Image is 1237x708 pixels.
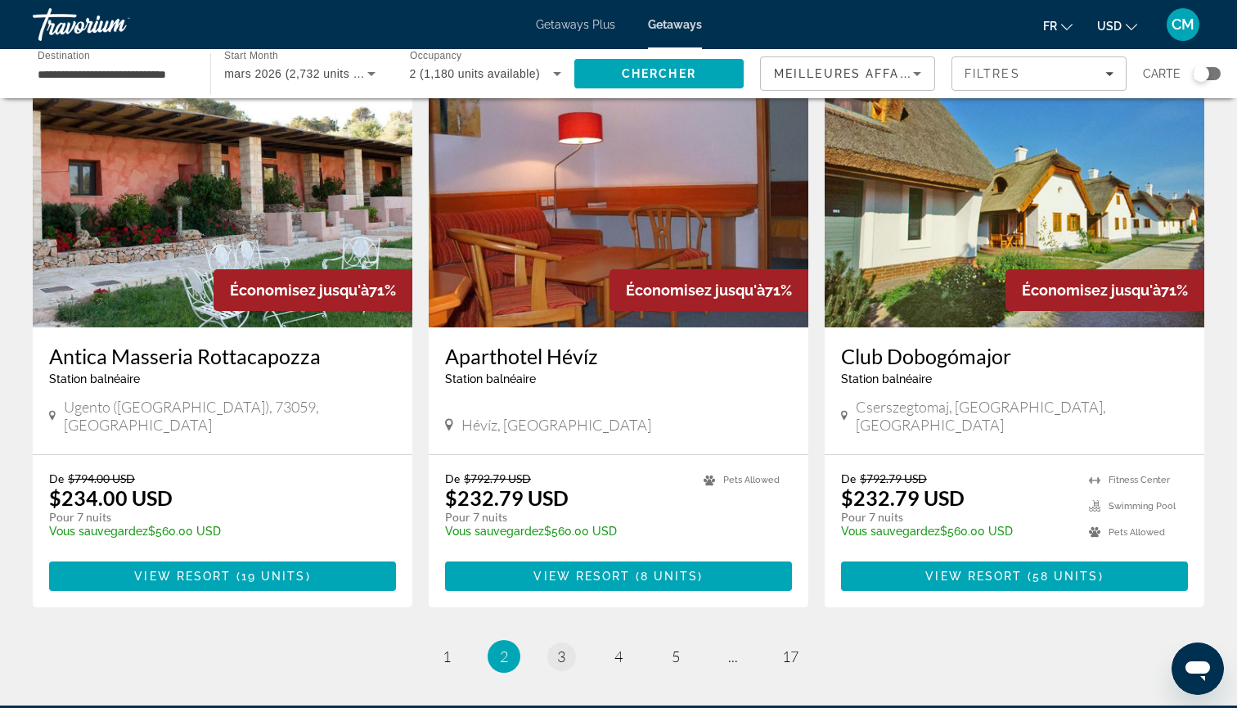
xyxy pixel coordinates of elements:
[64,398,396,434] span: Ugento ([GEOGRAPHIC_DATA]), 73059, [GEOGRAPHIC_DATA]
[445,525,544,538] span: Vous sauvegardez
[1022,570,1103,583] span: ( )
[1143,62,1181,85] span: Carte
[224,51,278,61] span: Start Month
[443,647,451,665] span: 1
[445,372,536,386] span: Station balnéaire
[1005,269,1204,311] div: 71%
[841,510,1073,525] p: Pour 7 nuits
[614,647,623,665] span: 4
[648,18,702,31] a: Getaways
[825,65,1204,327] img: Club Dobogómajor
[841,525,1073,538] p: $560.00 USD
[841,471,856,485] span: De
[49,561,396,591] button: View Resort(19 units)
[445,561,792,591] button: View Resort(8 units)
[841,344,1188,368] a: Club Dobogómajor
[1162,7,1204,42] button: User Menu
[38,50,90,61] span: Destination
[557,647,565,665] span: 3
[410,67,541,80] span: 2 (1,180 units available)
[610,269,808,311] div: 71%
[410,51,461,61] span: Occupancy
[49,471,64,485] span: De
[622,67,696,80] span: Chercher
[856,398,1188,434] span: Cserszegtomaj, [GEOGRAPHIC_DATA], [GEOGRAPHIC_DATA]
[49,525,148,538] span: Vous sauvegardez
[1097,14,1137,38] button: Change currency
[49,344,396,368] a: Antica Masseria Rottacapozza
[230,282,369,299] span: Économisez jusqu'à
[951,56,1127,91] button: Filters
[1097,20,1122,33] span: USD
[33,3,196,46] a: Travorium
[445,344,792,368] a: Aparthotel Hévíz
[49,485,173,510] p: $234.00 USD
[841,485,965,510] p: $232.79 USD
[461,416,651,434] span: Hévíz, [GEOGRAPHIC_DATA]
[1022,282,1161,299] span: Économisez jusqu'à
[1043,14,1073,38] button: Change language
[774,64,921,83] mat-select: Sort by
[68,471,135,485] span: $794.00 USD
[134,570,231,583] span: View Resort
[1109,475,1170,485] span: Fitness Center
[38,65,189,84] input: Select destination
[860,471,927,485] span: $792.79 USD
[1172,643,1224,695] iframe: Bouton de lancement de la fenêtre de messagerie
[445,510,687,525] p: Pour 7 nuits
[728,647,738,665] span: ...
[1043,20,1057,33] span: fr
[49,510,380,525] p: Pour 7 nuits
[445,471,460,485] span: De
[49,525,380,538] p: $560.00 USD
[49,372,140,386] span: Station balnéaire
[536,18,615,31] a: Getaways Plus
[224,67,405,80] span: mars 2026 (2,732 units available)
[626,282,765,299] span: Économisez jusqu'à
[33,65,412,327] img: Antica Masseria Rottacapozza
[1109,501,1176,512] span: Swimming Pool
[841,561,1188,591] button: View Resort(58 units)
[672,647,680,665] span: 5
[533,570,630,583] span: View Resort
[1109,527,1165,538] span: Pets Allowed
[574,59,744,88] button: Search
[1172,16,1194,33] span: CM
[241,570,306,583] span: 19 units
[429,65,808,327] img: Aparthotel Hévíz
[500,647,508,665] span: 2
[464,471,531,485] span: $792.79 USD
[231,570,310,583] span: ( )
[925,570,1022,583] span: View Resort
[33,640,1204,673] nav: Pagination
[774,67,931,80] span: Meilleures affaires
[445,485,569,510] p: $232.79 USD
[841,372,932,386] span: Station balnéaire
[631,570,704,583] span: ( )
[841,525,940,538] span: Vous sauvegardez
[965,67,1020,80] span: Filtres
[782,647,798,665] span: 17
[214,269,412,311] div: 71%
[641,570,699,583] span: 8 units
[723,475,780,485] span: Pets Allowed
[445,525,687,538] p: $560.00 USD
[1032,570,1099,583] span: 58 units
